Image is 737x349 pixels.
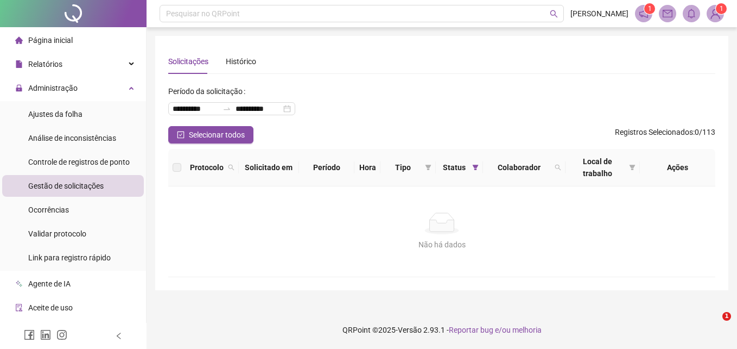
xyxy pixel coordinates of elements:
[663,9,672,18] span: mail
[177,131,185,139] span: check-square
[639,9,649,18] span: notification
[299,149,354,186] th: Período
[168,83,250,100] label: Período da solicitação
[56,329,67,340] span: instagram
[223,104,231,113] span: swap-right
[168,55,208,67] div: Solicitações
[181,239,702,251] div: Não há dados
[644,161,711,173] div: Ações
[615,126,715,144] span: : 0 / 113
[716,3,727,14] sup: Atualize o seu contato no menu Meus Dados
[398,326,422,334] span: Versão
[28,229,86,238] span: Validar protocolo
[552,159,563,176] span: search
[15,84,23,92] span: lock
[700,312,726,338] iframe: Intercom live chat
[449,326,542,334] span: Reportar bug e/ou melhoria
[627,153,638,182] span: filter
[115,332,123,340] span: left
[470,159,481,176] span: filter
[28,205,69,214] span: Ocorrências
[15,36,23,44] span: home
[425,164,431,171] span: filter
[570,155,625,179] span: Local de trabalho
[354,149,380,186] th: Hora
[385,161,421,173] span: Tipo
[487,161,550,173] span: Colaborador
[24,329,35,340] span: facebook
[707,5,723,22] img: 76861
[440,161,468,173] span: Status
[168,126,253,144] button: Selecionar todos
[15,60,23,68] span: file
[28,303,73,312] span: Aceite de uso
[28,60,62,68] span: Relatórios
[228,164,234,171] span: search
[555,164,561,171] span: search
[629,164,636,171] span: filter
[644,3,655,14] sup: 1
[28,279,71,288] span: Agente de IA
[28,134,116,142] span: Análise de inconsistências
[28,110,82,119] span: Ajustes da folha
[28,84,78,92] span: Administração
[28,182,104,190] span: Gestão de solicitações
[550,10,558,18] span: search
[190,161,224,173] span: Protocolo
[223,104,231,113] span: to
[189,129,245,141] span: Selecionar todos
[28,158,130,166] span: Controle de registros de ponto
[722,312,731,321] span: 1
[28,36,73,45] span: Página inicial
[472,164,479,171] span: filter
[226,55,256,67] div: Histórico
[720,5,723,13] span: 1
[226,159,237,176] span: search
[147,311,737,349] footer: QRPoint © 2025 - 2.93.1 -
[648,5,652,13] span: 1
[15,304,23,311] span: audit
[570,8,628,20] span: [PERSON_NAME]
[615,128,693,136] span: Registros Selecionados
[239,149,299,186] th: Solicitado em
[40,329,51,340] span: linkedin
[687,9,696,18] span: bell
[423,159,434,176] span: filter
[28,253,111,262] span: Link para registro rápido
